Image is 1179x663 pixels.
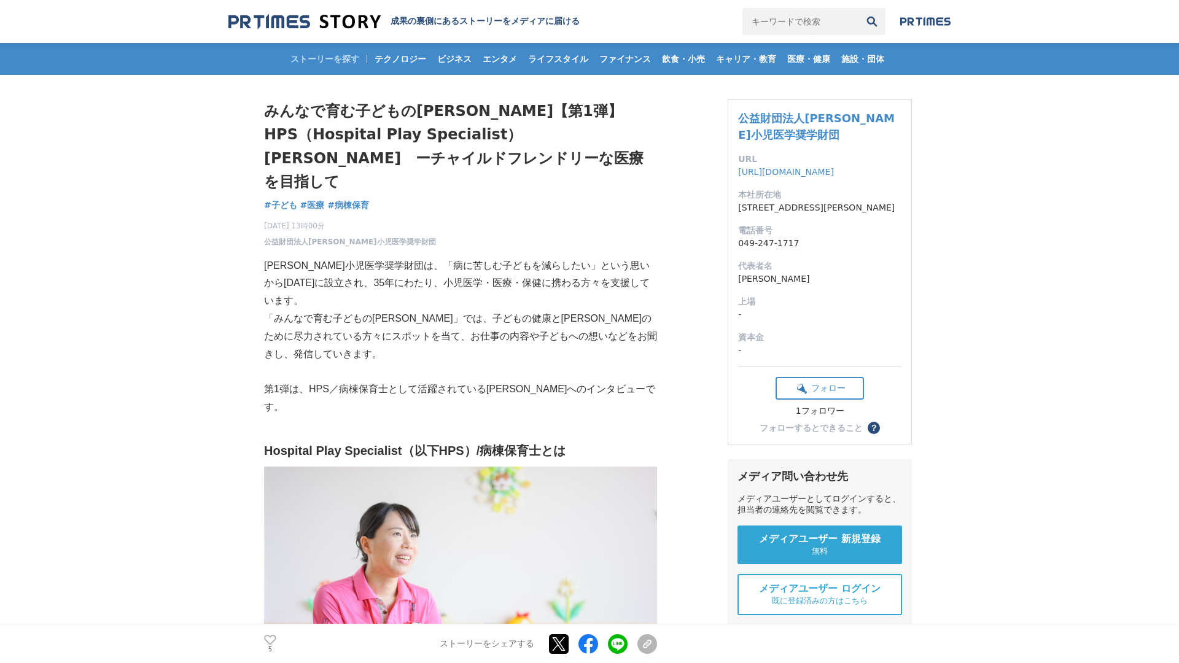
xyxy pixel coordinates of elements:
dt: 代表者名 [738,260,901,273]
a: メディアユーザー 新規登録 無料 [737,525,902,564]
span: ？ [870,424,878,432]
a: 医療・健康 [782,43,835,75]
a: 公益財団法人[PERSON_NAME]小児医学奨学財団 [264,236,436,247]
h2: 成果の裏側にあるストーリーをメディアに届ける [391,16,580,27]
div: メディアユーザーとしてログインすると、担当者の連絡先を閲覧できます。 [737,494,902,516]
dt: 本社所在地 [738,188,901,201]
a: 公益財団法人[PERSON_NAME]小児医学奨学財団 [738,112,895,141]
dd: - [738,308,901,321]
p: 第1弾は、HPS／病棟保育士として活躍されている[PERSON_NAME]へのインタビューです。 [264,381,657,416]
span: ビジネス [432,53,477,64]
span: メディアユーザー ログイン [759,583,881,595]
span: 既に登録済みの方はこちら [772,595,868,607]
h1: みんなで育む子どもの[PERSON_NAME]【第1弾】 HPS（Hospital Play Specialist）[PERSON_NAME] ーチャイルドフレンドリーな医療を目指して [264,99,657,194]
button: ？ [868,422,880,434]
a: [URL][DOMAIN_NAME] [738,167,834,177]
div: フォローするとできること [760,424,863,432]
a: ライフスタイル [523,43,593,75]
dt: 資本金 [738,331,901,344]
a: #子ども [264,199,297,212]
dd: [STREET_ADDRESS][PERSON_NAME] [738,201,901,214]
span: ファイナンス [594,53,656,64]
dd: - [738,344,901,357]
span: エンタメ [478,53,522,64]
span: [DATE] 13時00分 [264,220,436,231]
p: ストーリーをシェアする [440,638,534,649]
button: フォロー [776,377,864,400]
a: キャリア・教育 [711,43,781,75]
dt: 上場 [738,295,901,308]
div: 1フォロワー [776,406,864,417]
p: 「みんなで育む子どもの[PERSON_NAME]」では、子どもの健康と[PERSON_NAME]のために尽力されている方々にスポットを当て、お仕事の内容や子どもへの想いなどをお聞きし、発信してい... [264,310,657,363]
a: #病棟保育 [327,199,369,212]
strong: Hospital Play Specialist（以下HPS）/病棟保育士とは [264,444,566,457]
dd: [PERSON_NAME] [738,273,901,285]
a: 飲食・小売 [657,43,710,75]
input: キーワードで検索 [742,8,858,35]
p: 5 [264,646,276,653]
a: 成果の裏側にあるストーリーをメディアに届ける 成果の裏側にあるストーリーをメディアに届ける [228,14,580,30]
a: ビジネス [432,43,477,75]
span: #医療 [300,200,325,211]
span: 無料 [812,546,828,557]
span: キャリア・教育 [711,53,781,64]
img: prtimes [900,17,951,26]
a: 施設・団体 [836,43,889,75]
dt: 電話番号 [738,224,901,237]
a: エンタメ [478,43,522,75]
span: テクノロジー [370,53,431,64]
div: メディア問い合わせ先 [737,469,902,484]
a: #医療 [300,199,325,212]
a: テクノロジー [370,43,431,75]
span: 医療・健康 [782,53,835,64]
span: 飲食・小売 [657,53,710,64]
span: #病棟保育 [327,200,369,211]
a: ファイナンス [594,43,656,75]
dd: 049-247-1717 [738,237,901,250]
img: 成果の裏側にあるストーリーをメディアに届ける [228,14,381,30]
span: #子ども [264,200,297,211]
dt: URL [738,153,901,166]
a: メディアユーザー ログイン 既に登録済みの方はこちら [737,574,902,615]
span: メディアユーザー 新規登録 [759,533,881,546]
button: 検索 [858,8,885,35]
span: 施設・団体 [836,53,889,64]
span: ライフスタイル [523,53,593,64]
p: [PERSON_NAME]小児医学奨学財団は、「病に苦しむ子どもを減らしたい」という思いから[DATE]に設立され、35年にわたり、小児医学・医療・保健に携わる方々を支援しています。 [264,257,657,310]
